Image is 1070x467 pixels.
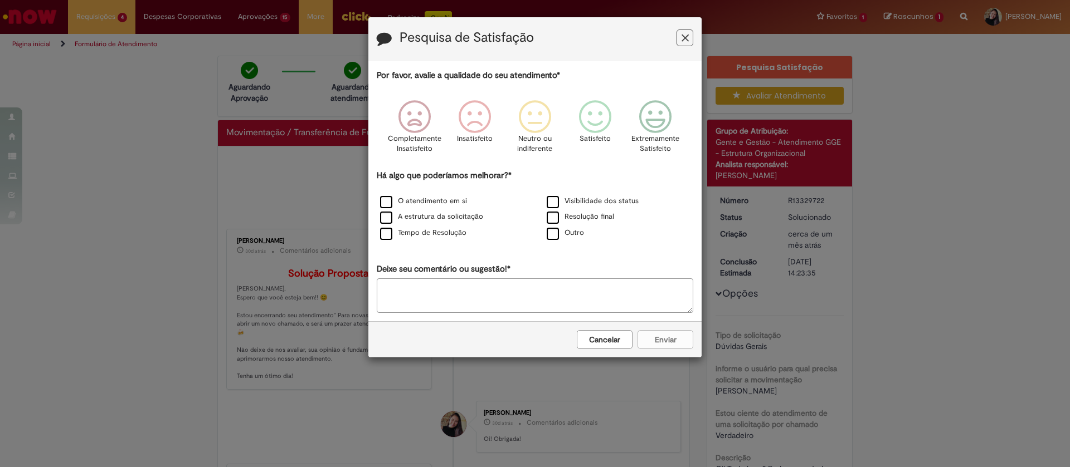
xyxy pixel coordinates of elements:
p: Insatisfeito [457,134,493,144]
div: Satisfeito [567,92,624,168]
div: Completamente Insatisfeito [386,92,442,168]
label: O atendimento em si [380,196,467,207]
label: Tempo de Resolução [380,228,466,238]
p: Neutro ou indiferente [515,134,555,154]
label: Pesquisa de Satisfação [400,31,534,45]
div: Neutro ou indiferente [507,92,563,168]
p: Completamente Insatisfeito [388,134,441,154]
div: Há algo que poderíamos melhorar?* [377,170,693,242]
p: Satisfeito [580,134,611,144]
div: Insatisfeito [446,92,503,168]
label: Por favor, avalie a qualidade do seu atendimento* [377,70,560,81]
button: Cancelar [577,330,633,349]
label: Visibilidade dos status [547,196,639,207]
div: Extremamente Satisfeito [627,92,684,168]
label: Resolução final [547,212,614,222]
label: Deixe seu comentário ou sugestão!* [377,263,510,275]
label: Outro [547,228,584,238]
label: A estrutura da solicitação [380,212,483,222]
p: Extremamente Satisfeito [631,134,679,154]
